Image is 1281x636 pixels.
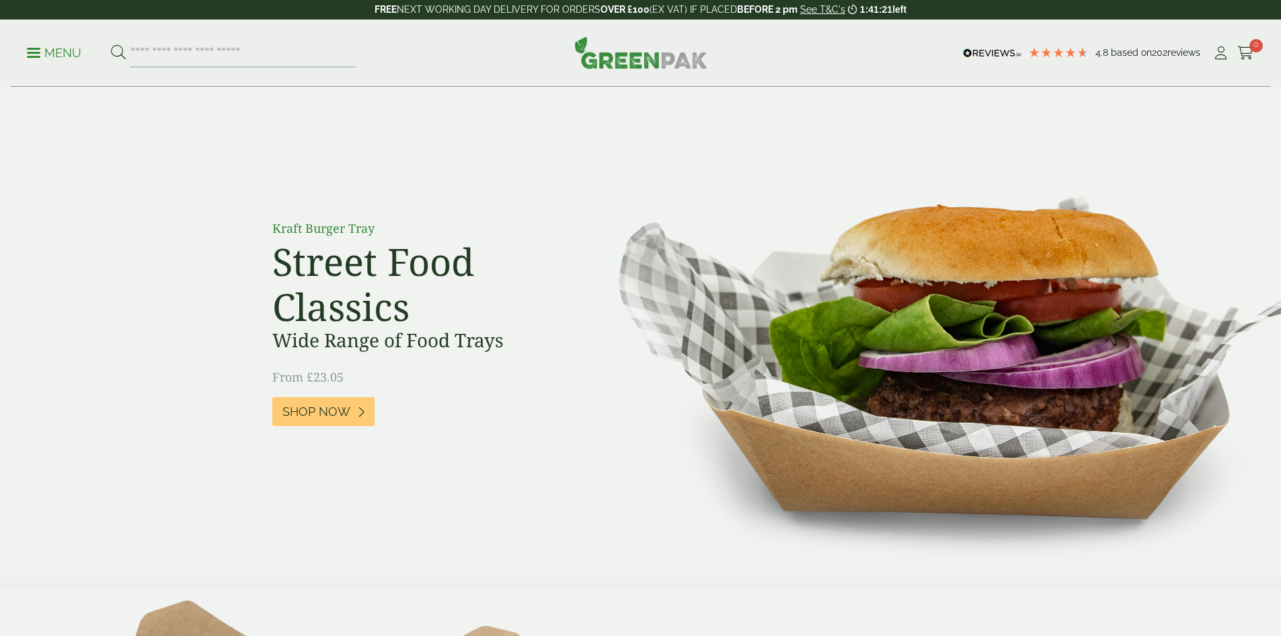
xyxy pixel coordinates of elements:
span: 4.8 [1095,47,1111,58]
span: Shop Now [282,404,350,419]
div: 4.79 Stars [1028,46,1089,59]
img: GreenPak Supplies [574,36,707,69]
span: reviews [1167,47,1200,58]
h3: Wide Range of Food Trays [272,329,575,352]
span: Based on [1111,47,1152,58]
a: See T&C's [800,4,845,15]
strong: BEFORE 2 pm [737,4,798,15]
span: 1:41:21 [860,4,892,15]
p: Kraft Burger Tray [272,219,575,238]
i: Cart [1237,46,1254,60]
img: Street Food Classics [576,87,1281,577]
i: My Account [1212,46,1229,60]
a: 0 [1237,43,1254,63]
span: left [892,4,906,15]
span: 202 [1152,47,1167,58]
h2: Street Food Classics [272,239,575,329]
img: REVIEWS.io [963,48,1021,58]
a: Menu [27,45,81,59]
strong: OVER £100 [600,4,650,15]
span: From £23.05 [272,369,344,385]
strong: FREE [375,4,397,15]
a: Shop Now [272,397,375,426]
p: Menu [27,45,81,61]
span: 0 [1249,39,1263,52]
